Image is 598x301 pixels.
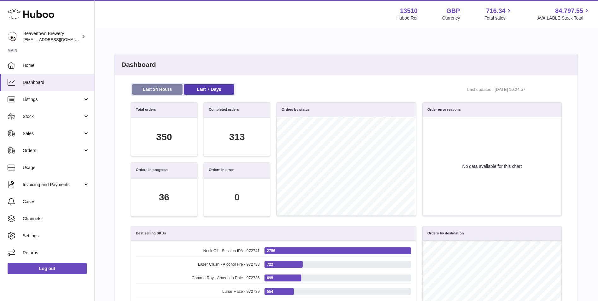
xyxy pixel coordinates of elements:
[467,87,493,92] span: Last updated:
[156,131,172,144] div: 350
[23,80,90,86] span: Dashboard
[23,182,83,188] span: Invoicing and Payments
[23,165,90,171] span: Usage
[442,15,460,21] div: Currency
[115,54,578,75] h2: Dashboard
[159,191,169,204] div: 36
[427,231,464,236] h3: Orders by destination
[446,7,460,15] strong: GBP
[136,107,156,113] h3: Total orders
[136,231,166,236] h3: Best selling SKUs
[427,107,461,112] h3: Order error reasons
[8,263,87,274] a: Log out
[23,62,90,68] span: Home
[23,216,90,222] span: Channels
[495,87,545,92] span: [DATE] 10:24:57
[23,114,83,120] span: Stock
[8,32,17,41] img: internalAdmin-13510@internal.huboo.com
[23,37,93,42] span: [EMAIL_ADDRESS][DOMAIN_NAME]
[229,131,245,144] div: 313
[267,248,275,253] span: 2756
[209,107,239,113] h3: Completed orders
[23,199,90,205] span: Cases
[209,168,234,174] h3: Orders in error
[234,191,240,204] div: 0
[486,7,505,15] span: 716.34
[555,7,583,15] span: 84,797.55
[23,148,83,154] span: Orders
[537,7,590,21] a: 84,797.55 AVAILABLE Stock Total
[23,31,80,43] div: Beavertown Brewery
[267,275,273,280] span: 695
[485,15,513,21] span: Total sales
[267,289,273,294] span: 554
[23,233,90,239] span: Settings
[400,7,418,15] strong: 13510
[397,15,418,21] div: Huboo Ref
[136,262,260,267] span: Lazer Crush - Alcohol Fre - 972738
[423,117,561,215] div: No data available for this chart
[23,131,83,137] span: Sales
[184,84,234,95] a: Last 7 Days
[282,107,310,112] h3: Orders by status
[267,262,273,267] span: 722
[136,168,168,174] h3: Orders in progress
[23,250,90,256] span: Returns
[136,289,260,294] span: Lunar Haze - 972739
[132,84,183,95] a: Last 24 Hours
[485,7,513,21] a: 716.34 Total sales
[136,248,260,254] span: Neck Oil - Session IPA - 972741
[537,15,590,21] span: AVAILABLE Stock Total
[23,97,83,103] span: Listings
[136,275,260,281] span: Gamma Ray - American Pale - 972736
